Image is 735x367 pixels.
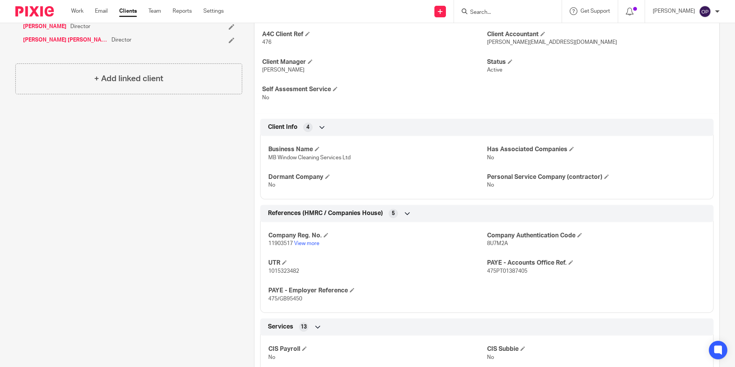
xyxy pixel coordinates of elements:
[487,345,705,353] h4: CIS Subbie
[268,123,298,131] span: Client Info
[268,232,487,240] h4: Company Reg. No.
[262,58,487,66] h4: Client Manager
[268,182,275,188] span: No
[487,355,494,360] span: No
[268,296,302,302] span: 475/GB95450
[699,5,711,18] img: svg%3E
[392,210,395,217] span: 5
[70,23,90,30] span: Director
[268,259,487,267] h4: UTR
[268,241,293,246] span: 11903517
[268,209,383,217] span: References (HMRC / Companies House)
[71,7,83,15] a: Work
[487,259,705,267] h4: PAYE - Accounts Office Ref.
[487,67,502,73] span: Active
[487,145,705,153] h4: Has Associated Companies
[487,182,494,188] span: No
[487,58,712,66] h4: Status
[262,67,304,73] span: [PERSON_NAME]
[487,173,705,181] h4: Personal Service Company (contractor)
[268,323,293,331] span: Services
[15,6,54,17] img: Pixie
[301,323,307,331] span: 13
[487,40,617,45] span: [PERSON_NAME][EMAIL_ADDRESS][DOMAIN_NAME]
[119,7,137,15] a: Clients
[268,145,487,153] h4: Business Name
[268,355,275,360] span: No
[262,85,487,93] h4: Self Assesment Service
[203,7,224,15] a: Settings
[268,155,351,160] span: MB Window Cleaning Services Ltd
[487,155,494,160] span: No
[294,241,319,246] a: View more
[173,7,192,15] a: Reports
[94,73,163,85] h4: + Add linked client
[95,7,108,15] a: Email
[487,30,712,38] h4: Client Accountant
[580,8,610,14] span: Get Support
[653,7,695,15] p: [PERSON_NAME]
[268,269,299,274] span: 1015323482
[23,23,67,30] a: [PERSON_NAME]
[262,30,487,38] h4: A4C Client Ref
[487,241,508,246] span: 8U7M2A
[469,9,539,16] input: Search
[268,345,487,353] h4: CIS Payroll
[306,123,309,131] span: 4
[268,287,487,295] h4: PAYE - Employer Reference
[487,232,705,240] h4: Company Authentication Code
[262,95,269,100] span: No
[262,40,271,45] span: 476
[23,36,108,44] a: [PERSON_NAME] [PERSON_NAME]
[148,7,161,15] a: Team
[268,173,487,181] h4: Dormant Company
[111,36,131,44] span: Director
[487,269,527,274] span: 475PT01387405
